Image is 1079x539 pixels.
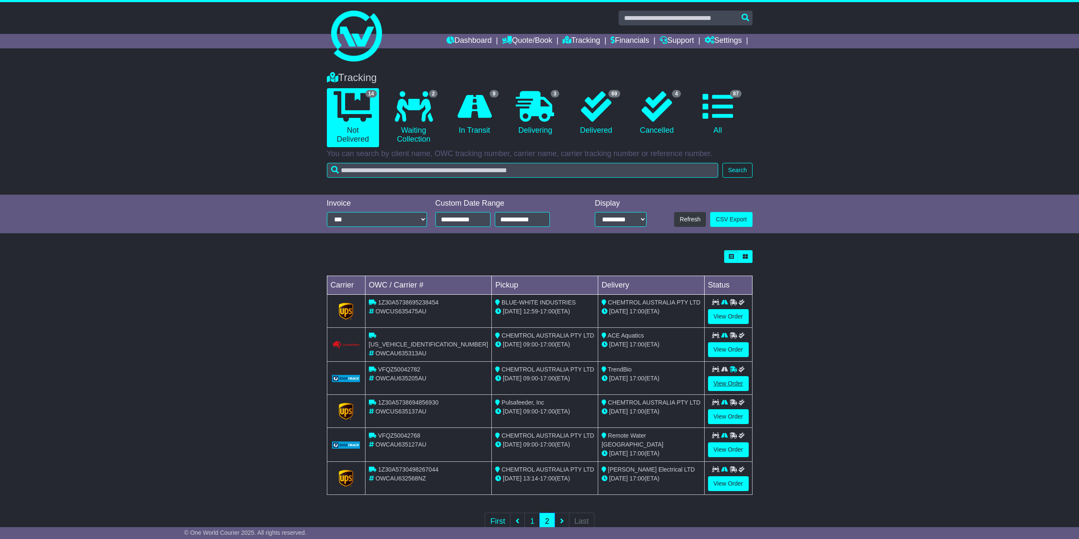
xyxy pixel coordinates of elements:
[327,276,365,295] td: Carrier
[503,475,521,482] span: [DATE]
[435,199,572,208] div: Custom Date Range
[332,375,360,383] img: GetCarrierServiceLogo
[602,340,701,349] div: (ETA)
[503,375,521,382] span: [DATE]
[376,308,427,315] span: OWCUS635475AU
[388,88,440,147] a: 2 Waiting Collection
[523,375,538,382] span: 09:00
[630,475,644,482] span: 17:00
[708,409,749,424] a: View Order
[722,163,752,178] button: Search
[563,34,600,48] a: Tracking
[378,366,421,373] span: VFQZ50042782
[378,399,438,406] span: 1Z30A5738694856930
[602,374,701,383] div: (ETA)
[609,341,628,348] span: [DATE]
[674,212,706,227] button: Refresh
[730,90,742,98] span: 87
[708,376,749,391] a: View Order
[502,399,544,406] span: Pulsafeeder, Inc
[540,441,555,448] span: 17:00
[608,399,700,406] span: CHEMTROL AUSTRALIA PTY LTD
[502,34,552,48] a: Quote/Book
[708,309,749,324] a: View Order
[376,350,427,357] span: OWCAU635313AU
[523,475,538,482] span: 13:14
[523,308,538,315] span: 12:59
[595,199,647,208] div: Display
[339,403,353,420] img: GetCarrierServiceLogo
[602,307,701,316] div: (ETA)
[446,34,492,48] a: Dashboard
[495,440,594,449] div: - (ETA)
[502,466,594,473] span: CHEMTROL AUSTRALIA PTY LTD
[495,374,594,383] div: - (ETA)
[376,408,427,415] span: OWCUS635137AU
[524,513,540,530] a: 1
[630,408,644,415] span: 17:00
[608,466,695,473] span: [PERSON_NAME] Electrical LTD
[609,375,628,382] span: [DATE]
[608,366,632,373] span: TrendBio
[672,90,681,98] span: 4
[540,308,555,315] span: 17:00
[503,341,521,348] span: [DATE]
[540,408,555,415] span: 17:00
[704,276,752,295] td: Status
[339,470,353,487] img: GetCarrierServiceLogo
[495,474,594,483] div: - (ETA)
[630,341,644,348] span: 17:00
[708,342,749,357] a: View Order
[609,475,628,482] span: [DATE]
[540,341,555,348] span: 17:00
[502,432,594,439] span: CHEMTROL AUSTRALIA PTY LTD
[429,90,438,98] span: 2
[708,442,749,457] a: View Order
[660,34,694,48] a: Support
[376,475,426,482] span: OWCAU632568NZ
[332,441,360,449] img: GetCarrierServiceLogo
[365,276,491,295] td: OWC / Carrier #
[602,449,701,458] div: (ETA)
[611,34,649,48] a: Financials
[598,276,704,295] td: Delivery
[502,332,594,339] span: CHEMTROL AUSTRALIA PTY LTD
[523,408,538,415] span: 09:00
[492,276,598,295] td: Pickup
[495,407,594,416] div: - (ETA)
[608,332,644,339] span: ACE Aquatics
[630,308,644,315] span: 17:00
[602,432,664,448] span: Remote Water [GEOGRAPHIC_DATA]
[503,408,521,415] span: [DATE]
[339,303,353,320] img: GetCarrierServiceLogo
[710,212,752,227] a: CSV Export
[327,199,427,208] div: Invoice
[540,375,555,382] span: 17:00
[448,88,500,138] a: 9 In Transit
[602,474,701,483] div: (ETA)
[376,441,427,448] span: OWCAU635127AU
[485,513,510,530] a: First
[609,308,628,315] span: [DATE]
[608,299,700,306] span: CHEMTROL AUSTRALIA PTY LTD
[378,299,438,306] span: 1Z30A5738695238454
[509,88,561,138] a: 3 Delivering
[490,90,499,98] span: 9
[630,375,644,382] span: 17:00
[630,450,644,457] span: 17:00
[609,450,628,457] span: [DATE]
[378,466,438,473] span: 1Z30A5730498267044
[503,308,521,315] span: [DATE]
[551,90,560,98] span: 3
[602,407,701,416] div: (ETA)
[369,341,488,348] span: [US_VEHICLE_IDENTIFICATION_NUMBER]
[332,341,360,349] img: Couriers_Please.png
[495,340,594,349] div: - (ETA)
[378,432,421,439] span: VFQZ50042768
[570,88,622,138] a: 69 Delivered
[376,375,427,382] span: OWCAU635205AU
[608,90,620,98] span: 69
[327,149,753,159] p: You can search by client name, OWC tracking number, carrier name, carrier tracking number or refe...
[495,307,594,316] div: - (ETA)
[705,34,742,48] a: Settings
